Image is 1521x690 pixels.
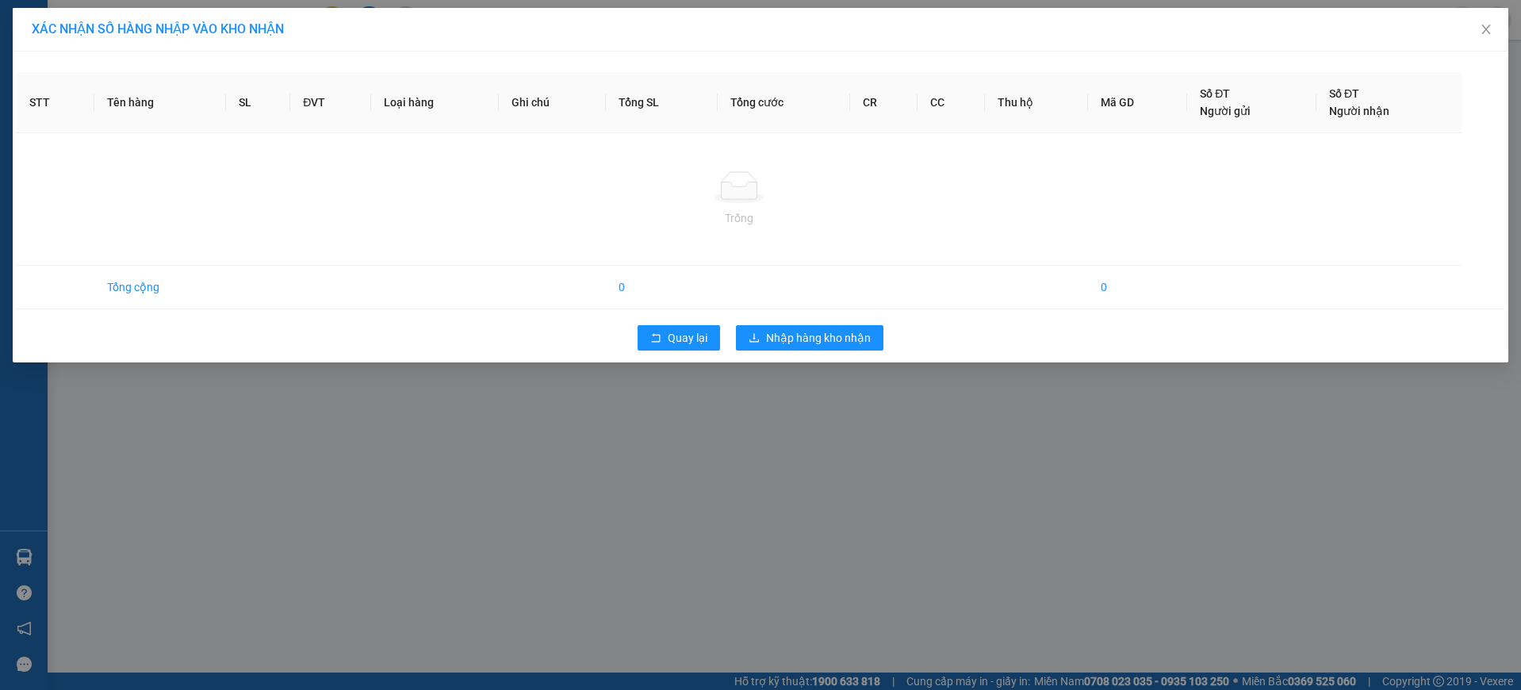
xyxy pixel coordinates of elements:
[499,72,606,133] th: Ghi chú
[718,72,851,133] th: Tổng cước
[1088,72,1187,133] th: Mã GD
[1464,8,1508,52] button: Close
[766,329,871,347] span: Nhập hàng kho nhận
[32,21,284,36] span: XÁC NHẬN SỐ HÀNG NHẬP VÀO KHO NHẬN
[606,72,718,133] th: Tổng SL
[918,72,985,133] th: CC
[1200,105,1251,117] span: Người gửi
[668,329,707,347] span: Quay lại
[17,72,94,133] th: STT
[1480,23,1492,36] span: close
[226,72,290,133] th: SL
[1200,87,1230,100] span: Số ĐT
[638,325,720,351] button: rollbackQuay lại
[850,72,918,133] th: CR
[985,72,1088,133] th: Thu hộ
[1329,87,1359,100] span: Số ĐT
[290,72,371,133] th: ĐVT
[736,325,883,351] button: downloadNhập hàng kho nhận
[749,332,760,345] span: download
[606,266,718,309] td: 0
[94,266,226,309] td: Tổng cộng
[650,332,661,345] span: rollback
[371,72,499,133] th: Loại hàng
[94,72,226,133] th: Tên hàng
[1329,105,1389,117] span: Người nhận
[1088,266,1187,309] td: 0
[29,209,1449,227] div: Trống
